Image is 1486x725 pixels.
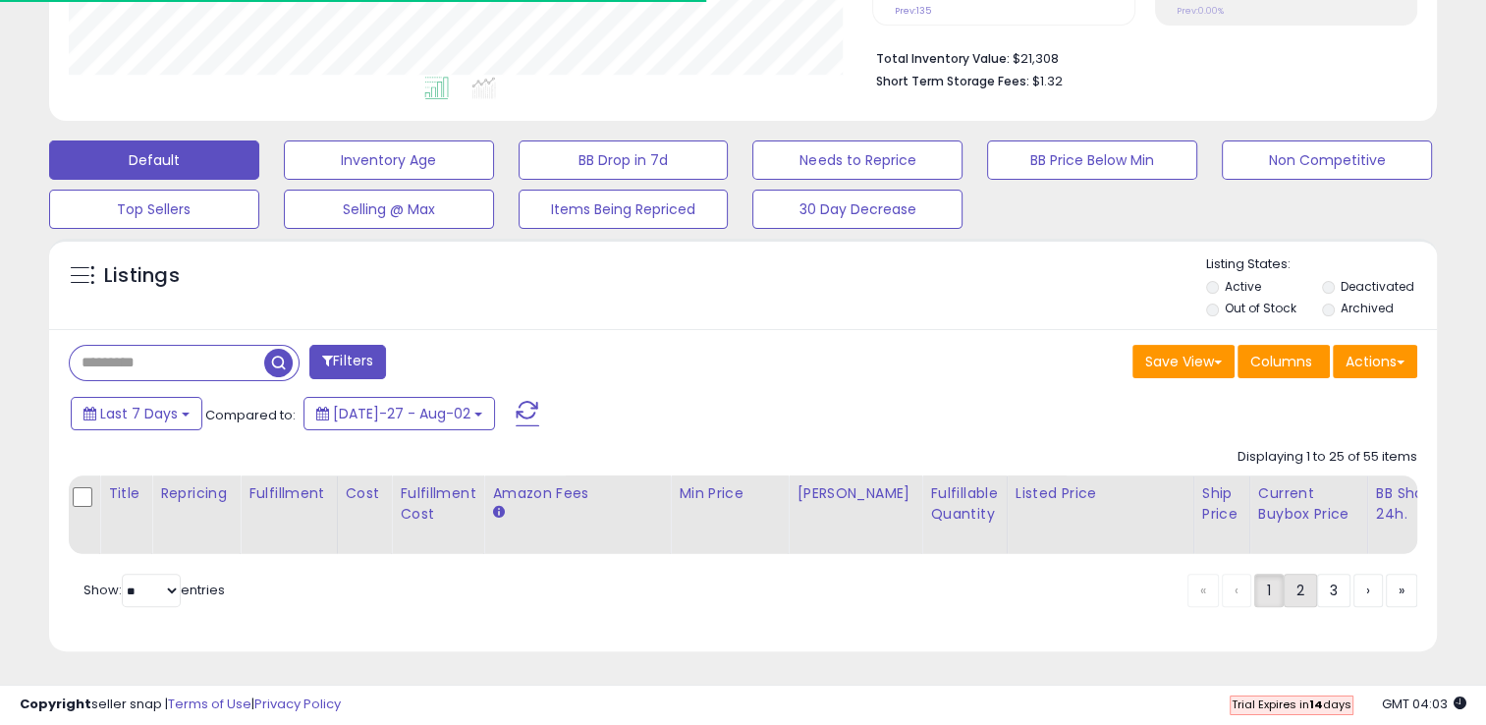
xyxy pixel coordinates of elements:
[1399,581,1404,600] span: »
[168,695,251,713] a: Terms of Use
[20,695,91,713] strong: Copyright
[752,140,963,180] button: Needs to Reprice
[346,483,384,504] div: Cost
[1382,695,1466,713] span: 2025-08-10 04:03 GMT
[1366,581,1370,600] span: ›
[1309,697,1323,712] b: 14
[1250,352,1312,371] span: Columns
[284,190,494,229] button: Selling @ Max
[1238,345,1330,378] button: Columns
[20,696,341,714] div: seller snap | |
[492,483,662,504] div: Amazon Fees
[752,190,963,229] button: 30 Day Decrease
[875,45,1403,69] li: $21,308
[254,695,341,713] a: Privacy Policy
[1222,140,1432,180] button: Non Competitive
[1238,448,1417,467] div: Displaying 1 to 25 of 55 items
[930,483,998,525] div: Fulfillable Quantity
[875,50,1009,67] b: Total Inventory Value:
[1341,300,1394,316] label: Archived
[333,404,470,423] span: [DATE]-27 - Aug-02
[1232,697,1351,712] span: Trial Expires in days
[284,140,494,180] button: Inventory Age
[1031,72,1062,90] span: $1.32
[1016,483,1185,504] div: Listed Price
[1333,345,1417,378] button: Actions
[1202,483,1241,525] div: Ship Price
[1258,483,1359,525] div: Current Buybox Price
[104,262,180,290] h5: Listings
[1206,255,1437,274] p: Listing States:
[679,483,780,504] div: Min Price
[1284,574,1317,607] a: 2
[49,140,259,180] button: Default
[875,73,1028,89] b: Short Term Storage Fees:
[71,397,202,430] button: Last 7 Days
[797,483,913,504] div: [PERSON_NAME]
[108,483,143,504] div: Title
[1254,574,1284,607] a: 1
[1317,574,1350,607] a: 3
[303,397,495,430] button: [DATE]-27 - Aug-02
[987,140,1197,180] button: BB Price Below Min
[49,190,259,229] button: Top Sellers
[400,483,475,525] div: Fulfillment Cost
[1225,278,1261,295] label: Active
[205,406,296,424] span: Compared to:
[492,504,504,522] small: Amazon Fees.
[519,140,729,180] button: BB Drop in 7d
[309,345,386,379] button: Filters
[248,483,328,504] div: Fulfillment
[1132,345,1235,378] button: Save View
[1341,278,1414,295] label: Deactivated
[1177,5,1224,17] small: Prev: 0.00%
[100,404,178,423] span: Last 7 Days
[1225,300,1296,316] label: Out of Stock
[519,190,729,229] button: Items Being Repriced
[83,581,225,599] span: Show: entries
[1376,483,1448,525] div: BB Share 24h.
[160,483,232,504] div: Repricing
[894,5,930,17] small: Prev: 135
